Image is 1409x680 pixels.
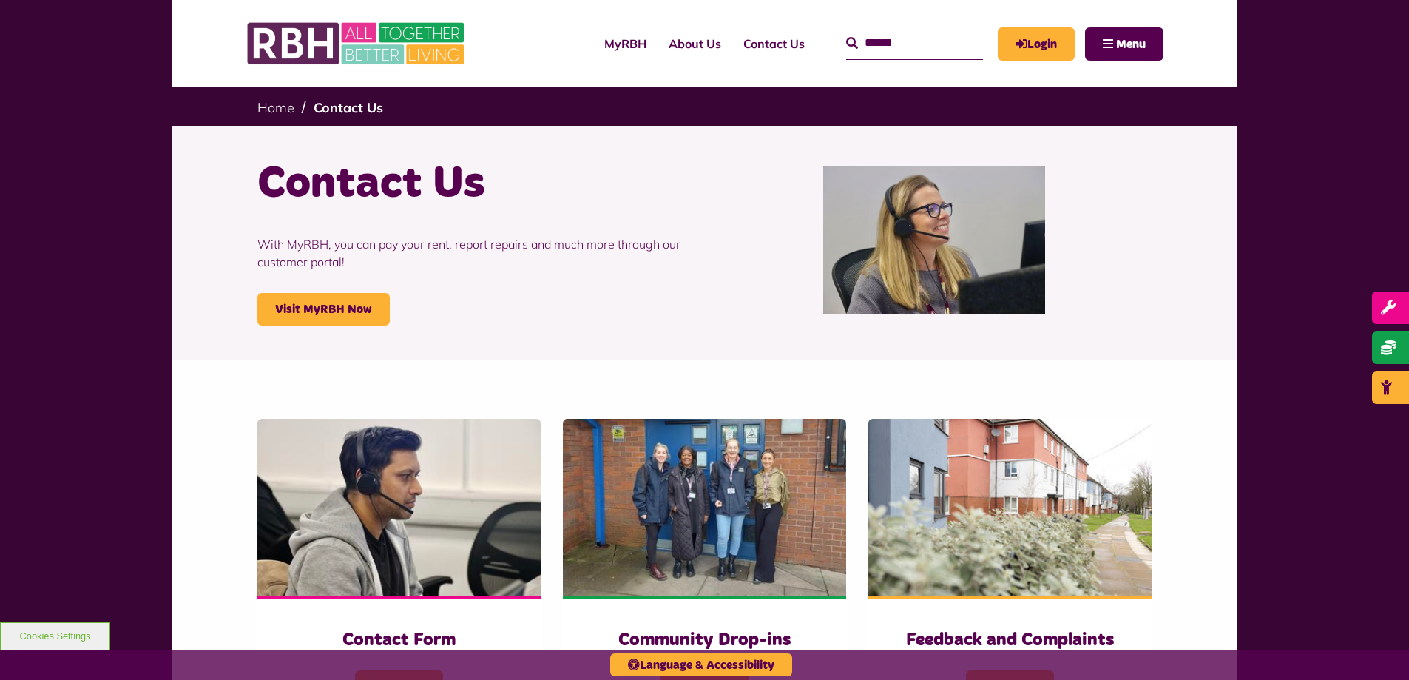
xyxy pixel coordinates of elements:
[898,629,1122,652] h3: Feedback and Complaints
[658,24,732,64] a: About Us
[257,293,390,326] a: Visit MyRBH Now
[1116,38,1146,50] span: Menu
[593,24,658,64] a: MyRBH
[1342,613,1409,680] iframe: Netcall Web Assistant for live chat
[257,419,541,596] img: Contact Centre February 2024 (4)
[732,24,816,64] a: Contact Us
[314,99,383,116] a: Contact Us
[287,629,511,652] h3: Contact Form
[1085,27,1163,61] button: Navigation
[257,99,294,116] a: Home
[563,419,846,596] img: Heywood Drop In 2024
[592,629,817,652] h3: Community Drop-ins
[868,419,1152,596] img: SAZMEDIA RBH 22FEB24 97
[257,155,694,213] h1: Contact Us
[610,653,792,676] button: Language & Accessibility
[257,213,694,293] p: With MyRBH, you can pay your rent, report repairs and much more through our customer portal!
[246,15,468,73] img: RBH
[998,27,1075,61] a: MyRBH
[823,166,1045,314] img: Contact Centre February 2024 (1)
